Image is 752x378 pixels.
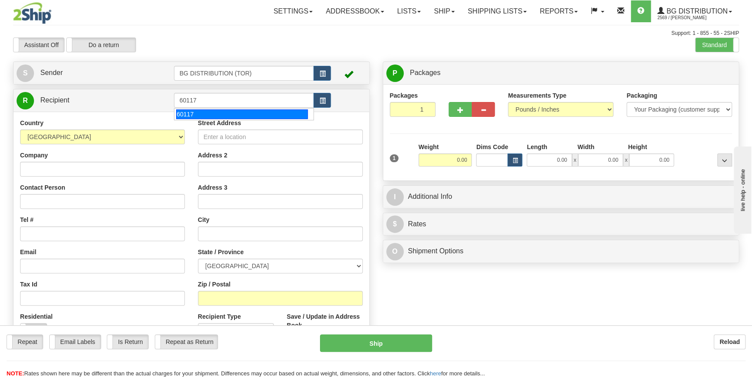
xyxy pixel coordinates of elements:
span: P [386,65,404,82]
span: Recipient [40,96,69,104]
span: I [386,188,404,206]
label: Is Return [107,335,148,349]
span: Sender [40,69,63,76]
label: State / Province [198,248,244,256]
label: Email Labels [50,335,101,349]
label: Weight [419,143,439,151]
button: Reload [714,334,745,349]
span: Packages [410,69,440,76]
label: Standard [695,38,738,52]
label: Length [527,143,547,151]
a: R Recipient [17,92,157,109]
label: Packages [390,91,418,100]
label: Save / Update in Address Book [287,312,363,330]
label: Height [628,143,647,151]
input: Sender Id [174,66,314,81]
button: Ship [320,334,432,352]
span: 2569 / [PERSON_NAME] [657,14,723,22]
div: live help - online [7,7,81,14]
label: Address 2 [198,151,228,160]
label: Measurements Type [508,91,566,100]
input: Recipient Id [174,93,314,108]
label: Recipient Type [198,312,241,321]
a: S Sender [17,64,174,82]
label: Address 3 [198,183,228,192]
label: No [20,324,47,337]
img: logo2569.jpg [13,2,51,24]
span: 1 [390,154,399,162]
span: x [623,153,629,167]
label: Tel # [20,215,34,224]
label: Residential [20,312,53,321]
span: O [386,243,404,260]
input: Enter a location [198,129,363,144]
div: 60117 [176,109,308,119]
div: ... [717,153,732,167]
label: City [198,215,209,224]
b: Reload [719,338,740,345]
a: Settings [267,0,319,22]
span: R [17,92,34,109]
a: Lists [391,0,427,22]
label: Tax Id [20,280,37,289]
label: Dims Code [476,143,508,151]
span: $ [386,215,404,233]
label: Repeat [7,335,43,349]
label: Zip / Postal [198,280,231,289]
a: BG Distribution 2569 / [PERSON_NAME] [651,0,738,22]
a: IAdditional Info [386,188,736,206]
label: Width [577,143,594,151]
a: $Rates [386,215,736,233]
a: Ship [427,0,461,22]
label: Repeat as Return [155,335,218,349]
a: Addressbook [319,0,391,22]
span: NOTE: [7,370,24,377]
span: BG Distribution [664,7,728,15]
a: P Packages [386,64,736,82]
div: Support: 1 - 855 - 55 - 2SHIP [13,30,739,37]
iframe: chat widget [732,144,751,233]
label: Company [20,151,48,160]
a: OShipment Options [386,242,736,260]
span: x [572,153,578,167]
label: Assistant Off [14,38,64,52]
label: Do a return [67,38,136,52]
a: Reports [533,0,584,22]
label: Country [20,119,44,127]
a: here [430,370,441,377]
label: Street Address [198,119,241,127]
a: Shipping lists [461,0,533,22]
label: Packaging [626,91,657,100]
label: Contact Person [20,183,65,192]
span: S [17,65,34,82]
label: Email [20,248,36,256]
